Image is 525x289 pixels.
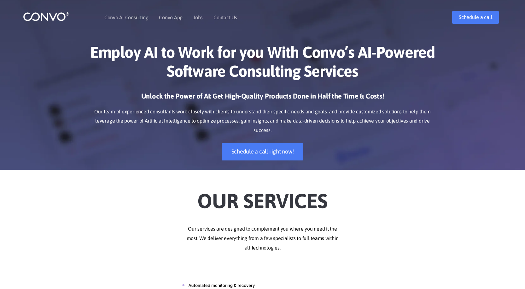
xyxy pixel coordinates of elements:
p: Our team of experienced consultants work closely with clients to understand their specific needs ... [88,107,438,135]
img: logo_1.png [23,12,69,21]
p: Our services are designed to complement you where you need it the most. We deliver everything fro... [88,224,438,253]
a: Contact Us [213,15,237,20]
a: Schedule a call right now! [222,143,304,160]
a: Jobs [193,15,203,20]
h1: Employ AI to Work for you With Convo’s AI-Powered Software Consulting Services [88,43,438,85]
a: Convo App [159,15,183,20]
h2: Our Services [88,179,438,215]
a: Convo AI Consulting [104,15,148,20]
a: Schedule a call [452,11,499,24]
h3: Unlock the Power of AI: Get High-Quality Products Done in Half the Time & Costs! [88,92,438,105]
